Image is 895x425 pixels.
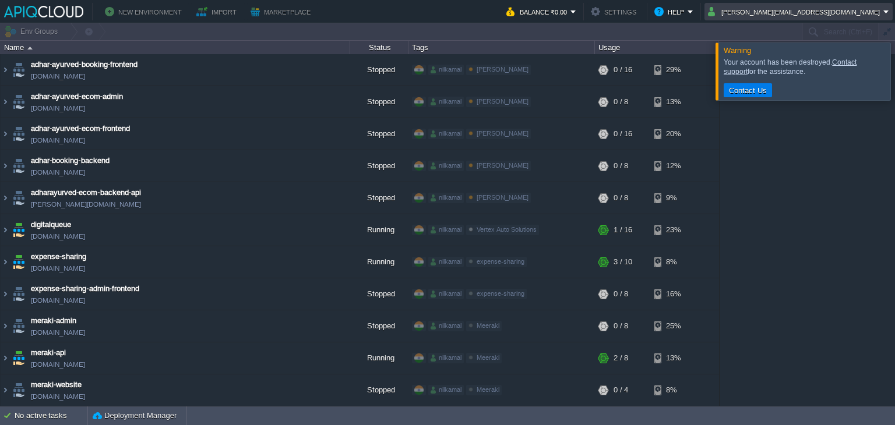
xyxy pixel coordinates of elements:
[350,54,408,86] div: Stopped
[428,97,464,107] div: nilkamal
[31,283,139,295] a: expense-sharing-admin-frontend
[31,155,110,167] a: adhar-booking-backend
[428,257,464,267] div: nilkamal
[251,5,314,19] button: Marketplace
[654,54,692,86] div: 29%
[1,150,10,182] img: AMDAwAAAACH5BAEAAAAALAAAAAABAAEAAAICRAEAOw==
[31,187,141,199] a: adharayurved-ecom-backend-api
[1,278,10,310] img: AMDAwAAAACH5BAEAAAAALAAAAAABAAEAAAICRAEAOw==
[31,359,85,370] a: [DOMAIN_NAME]
[428,353,464,363] div: nilkamal
[350,182,408,214] div: Stopped
[477,354,499,361] span: Meeraki
[654,86,692,118] div: 13%
[614,214,632,246] div: 1 / 16
[350,86,408,118] div: Stopped
[10,54,27,86] img: AMDAwAAAACH5BAEAAAAALAAAAAABAAEAAAICRAEAOw==
[614,278,628,310] div: 0 / 8
[1,374,10,406] img: AMDAwAAAACH5BAEAAAAALAAAAAABAAEAAAICRAEAOw==
[477,258,524,265] span: expense-sharing
[477,290,524,297] span: expense-sharing
[409,41,594,54] div: Tags
[725,85,770,95] button: Contact Us
[350,214,408,246] div: Running
[1,41,350,54] div: Name
[1,246,10,278] img: AMDAwAAAACH5BAEAAAAALAAAAAABAAEAAAICRAEAOw==
[31,251,86,263] a: expense-sharing
[724,58,887,76] div: Your account has been destroyed. for the assistance.
[31,123,130,134] span: adhar-ayurved-ecom-frontend
[10,86,27,118] img: AMDAwAAAACH5BAEAAAAALAAAAAABAAEAAAICRAEAOw==
[654,150,692,182] div: 12%
[31,379,82,391] span: meraki-website
[477,194,528,201] span: [PERSON_NAME]
[31,347,66,359] a: meraki-api
[1,214,10,246] img: AMDAwAAAACH5BAEAAAAALAAAAAABAAEAAAICRAEAOw==
[10,342,27,374] img: AMDAwAAAACH5BAEAAAAALAAAAAABAAEAAAICRAEAOw==
[591,5,640,19] button: Settings
[654,342,692,374] div: 13%
[31,315,76,327] a: meraki-admin
[31,134,85,146] a: [DOMAIN_NAME]
[31,59,138,70] a: adhar-ayurved-booking-frontend
[10,374,27,406] img: AMDAwAAAACH5BAEAAAAALAAAAAABAAEAAAICRAEAOw==
[350,342,408,374] div: Running
[10,150,27,182] img: AMDAwAAAACH5BAEAAAAALAAAAAABAAEAAAICRAEAOw==
[31,231,85,242] a: [DOMAIN_NAME]
[350,246,408,278] div: Running
[477,322,499,329] span: Meeraki
[614,150,628,182] div: 0 / 8
[477,386,499,393] span: Meeraki
[1,310,10,342] img: AMDAwAAAACH5BAEAAAAALAAAAAABAAEAAAICRAEAOw==
[93,410,177,422] button: Deployment Manager
[428,193,464,203] div: nilkamal
[196,5,240,19] button: Import
[506,5,570,19] button: Balance ₹0.00
[10,118,27,150] img: AMDAwAAAACH5BAEAAAAALAAAAAABAAEAAAICRAEAOw==
[1,342,10,374] img: AMDAwAAAACH5BAEAAAAALAAAAAABAAEAAAICRAEAOw==
[350,310,408,342] div: Stopped
[31,102,85,114] a: [DOMAIN_NAME]
[428,321,464,331] div: nilkamal
[1,86,10,118] img: AMDAwAAAACH5BAEAAAAALAAAAAABAAEAAAICRAEAOw==
[10,182,27,214] img: AMDAwAAAACH5BAEAAAAALAAAAAABAAEAAAICRAEAOw==
[596,41,718,54] div: Usage
[31,295,85,306] a: [DOMAIN_NAME]
[477,130,528,137] span: [PERSON_NAME]
[350,278,408,310] div: Stopped
[477,98,528,105] span: [PERSON_NAME]
[31,91,123,102] a: adhar-ayurved-ecom-admin
[350,118,408,150] div: Stopped
[1,182,10,214] img: AMDAwAAAACH5BAEAAAAALAAAAAABAAEAAAICRAEAOw==
[428,129,464,139] div: nilkamal
[477,162,528,169] span: [PERSON_NAME]
[31,263,85,274] a: [DOMAIN_NAME]
[31,391,85,402] a: [DOMAIN_NAME]
[614,246,632,278] div: 3 / 10
[31,219,71,231] a: digitalqueue
[4,6,83,17] img: APIQCloud
[1,118,10,150] img: AMDAwAAAACH5BAEAAAAALAAAAAABAAEAAAICRAEAOw==
[428,385,464,395] div: nilkamal
[614,118,632,150] div: 0 / 16
[654,5,688,19] button: Help
[15,406,87,425] div: No active tasks
[654,118,692,150] div: 20%
[10,278,27,310] img: AMDAwAAAACH5BAEAAAAALAAAAAABAAEAAAICRAEAOw==
[31,199,141,210] a: [PERSON_NAME][DOMAIN_NAME]
[10,310,27,342] img: AMDAwAAAACH5BAEAAAAALAAAAAABAAEAAAICRAEAOw==
[614,182,628,214] div: 0 / 8
[654,374,692,406] div: 8%
[31,327,85,338] a: [DOMAIN_NAME]
[614,86,628,118] div: 0 / 8
[27,47,33,49] img: AMDAwAAAACH5BAEAAAAALAAAAAABAAEAAAICRAEAOw==
[428,225,464,235] div: nilkamal
[654,214,692,246] div: 23%
[654,278,692,310] div: 16%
